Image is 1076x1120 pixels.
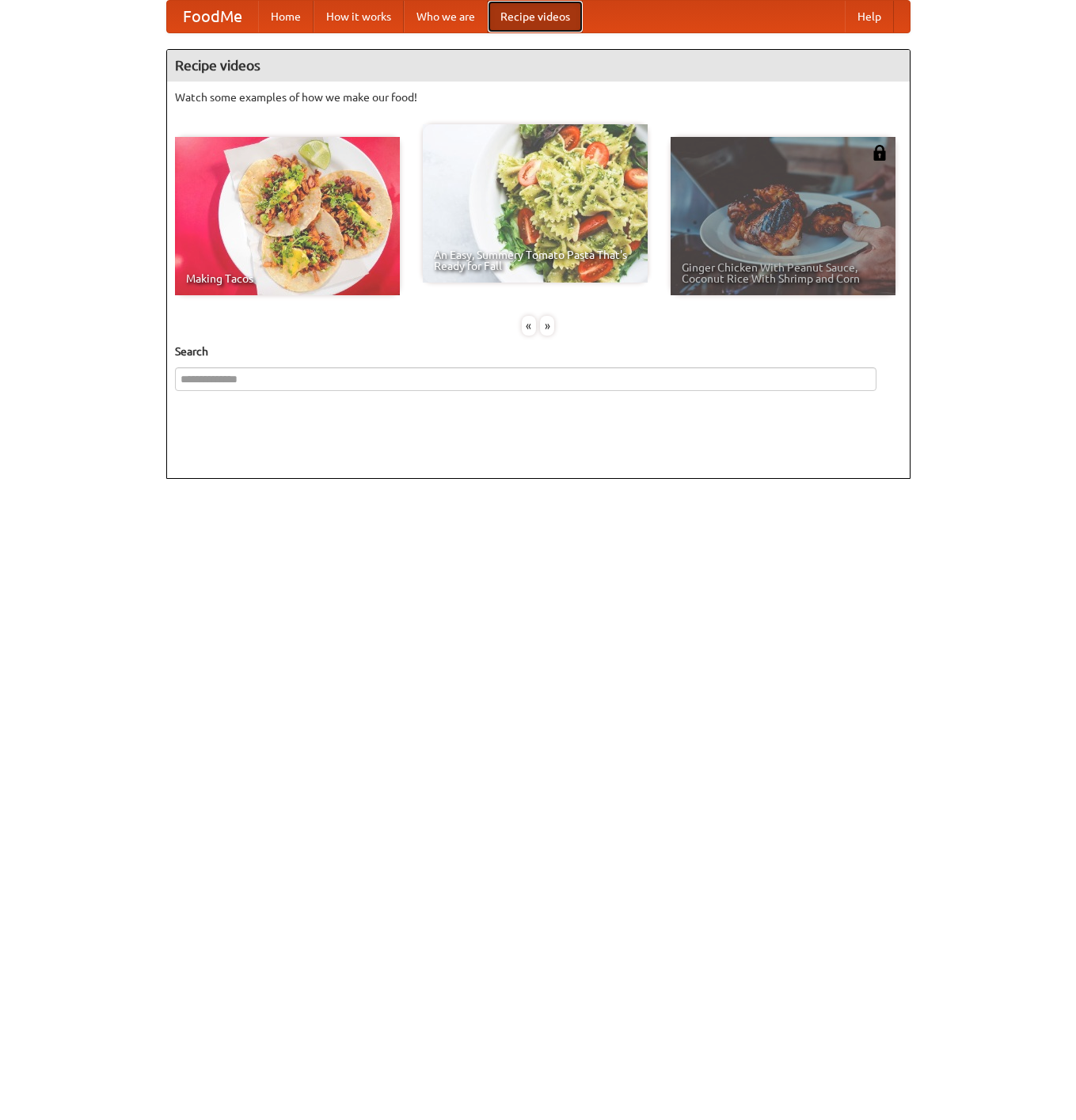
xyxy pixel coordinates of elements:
div: » [540,316,554,336]
a: Recipe videos [488,1,583,32]
span: Making Tacos [186,273,389,284]
a: How it works [314,1,404,32]
a: Making Tacos [175,137,400,295]
a: FoodMe [167,1,258,32]
a: Who we are [404,1,488,32]
a: Help [845,1,894,32]
div: « [522,316,536,336]
a: An Easy, Summery Tomato Pasta That's Ready for Fall [423,124,648,283]
h5: Search [175,344,902,359]
a: Home [258,1,314,32]
img: 483408.png [872,145,888,161]
h4: Recipe videos [167,50,910,82]
span: An Easy, Summery Tomato Pasta That's Ready for Fall [434,249,637,271]
p: Watch some examples of how we make our food! [175,89,902,105]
